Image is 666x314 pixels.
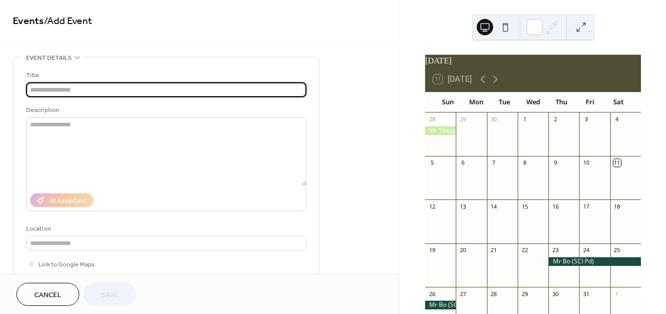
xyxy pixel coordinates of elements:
div: 14 [490,203,498,210]
div: Mr Bo (SCI Pd) [548,257,641,266]
span: Link to Google Maps [38,259,95,270]
div: 21 [490,246,498,254]
div: 25 [613,246,621,254]
div: 11 [613,159,621,167]
div: 1 [521,116,528,123]
div: 15 [521,203,528,210]
div: 27 [459,290,467,298]
div: 31 [582,290,590,298]
div: 10 [582,159,590,167]
div: Sun [433,92,462,113]
div: Mon [462,92,491,113]
div: 28 [428,116,436,123]
div: Wed [519,92,547,113]
button: Cancel [16,283,79,306]
div: Fri [576,92,605,113]
div: 6 [459,159,467,167]
div: 9 [551,159,559,167]
a: Events [13,11,44,31]
div: 22 [521,246,528,254]
div: 2 [551,116,559,123]
div: 16 [551,203,559,210]
div: 7 [490,159,498,167]
div: [DATE] [425,55,641,67]
div: 28 [490,290,498,298]
div: 30 [551,290,559,298]
div: 29 [521,290,528,298]
div: 8 [521,159,528,167]
div: 23 [551,246,559,254]
div: 20 [459,246,467,254]
div: 19 [428,246,436,254]
div: 4 [613,116,621,123]
div: Sat [604,92,633,113]
div: Location [26,223,304,234]
span: Cancel [34,290,61,301]
div: 17 [582,203,590,210]
div: 30 [490,116,498,123]
span: Event details [26,53,72,63]
div: Description [26,105,304,116]
div: Mr Skaggs (repeat offender) Lets Go [425,126,456,135]
div: Title [26,70,304,81]
div: 5 [428,159,436,167]
div: 13 [459,203,467,210]
span: / Add Event [44,11,92,31]
div: 1 [613,290,621,298]
div: 26 [428,290,436,298]
div: 12 [428,203,436,210]
div: 29 [459,116,467,123]
div: Tue [491,92,519,113]
div: Thu [547,92,576,113]
div: 3 [582,116,590,123]
div: 24 [582,246,590,254]
div: 18 [613,203,621,210]
div: Mr Bo (SCI Pd) [425,301,456,309]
